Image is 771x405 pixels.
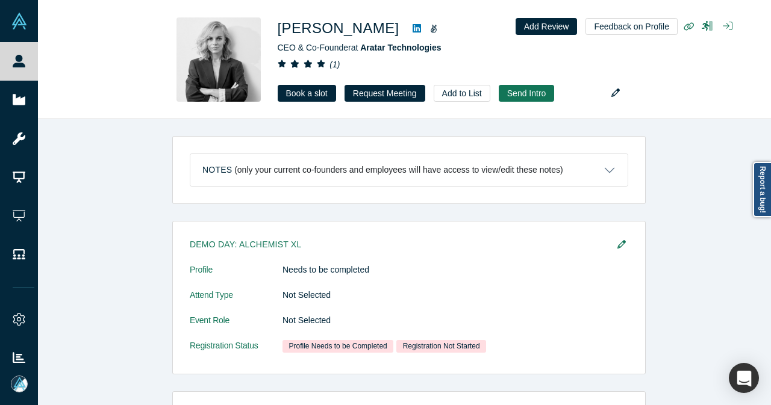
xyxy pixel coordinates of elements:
[190,314,282,339] dt: Event Role
[434,85,490,102] button: Add to List
[345,85,425,102] button: Request Meeting
[282,314,628,327] dd: Not Selected
[278,17,399,39] h1: [PERSON_NAME]
[585,18,678,35] button: Feedback on Profile
[234,165,563,175] p: (only your current co-founders and employees will have access to view/edit these notes)
[176,17,261,102] img: Tanya Lyubimova's Profile Image
[282,340,393,353] span: Profile Needs to be Completed
[360,43,441,52] a: Aratar Technologies
[202,164,232,176] h3: Notes
[11,376,28,392] img: Mia Scott's Account
[11,13,28,29] img: Alchemist Vault Logo
[190,339,282,365] dt: Registration Status
[190,264,282,289] dt: Profile
[753,162,771,217] a: Report a bug!
[499,85,555,102] button: Send Intro
[190,154,628,186] button: Notes (only your current co-founders and employees will have access to view/edit these notes)
[278,85,336,102] a: Book a slot
[190,289,282,314] dt: Attend Type
[282,289,628,301] dd: Not Selected
[282,264,628,276] dd: Needs to be completed
[396,340,486,353] span: Registration Not Started
[190,238,611,251] h3: Demo Day: Alchemist XL
[329,60,340,69] i: ( 1 )
[516,18,578,35] button: Add Review
[278,43,442,52] span: CEO & Co-Founder at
